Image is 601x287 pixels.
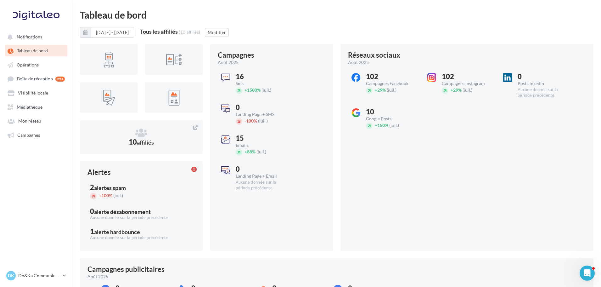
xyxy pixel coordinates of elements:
[518,73,570,80] div: 0
[244,118,246,123] span: -
[113,193,123,198] span: (juil.)
[90,208,193,215] div: 0
[18,273,60,279] p: Do&Ka Communication
[236,180,288,191] div: Aucune donnée sur la période précédente
[80,27,134,38] button: [DATE] - [DATE]
[518,81,570,86] div: Post LinkedIn
[99,193,112,198] span: 100%
[90,184,193,191] div: 2
[375,87,386,93] span: 29%
[258,118,268,123] span: (juil.)
[205,28,229,37] button: Modifier
[90,228,193,235] div: 1
[129,138,154,146] span: 10
[236,73,288,80] div: 16
[366,117,418,121] div: Google Posts
[91,27,134,38] button: [DATE] - [DATE]
[5,270,67,282] a: DK Do&Ka Communication
[55,77,65,82] div: 99+
[236,174,288,178] div: Landing Page + Email
[87,169,111,176] div: Alertes
[18,118,41,124] span: Mon réseau
[580,266,595,281] iframe: Intercom live chat
[442,73,494,80] div: 102
[17,76,53,82] span: Boîte de réception
[218,52,254,59] div: Campagnes
[218,59,239,66] span: août 2025
[261,87,271,93] span: (juil.)
[442,81,494,86] div: Campagnes Instagram
[99,193,101,198] span: +
[137,139,154,146] span: affiliés
[451,87,453,93] span: +
[366,108,418,115] div: 10
[387,87,396,93] span: (juil.)
[94,185,126,191] div: alertes spam
[244,87,247,93] span: +
[17,132,40,138] span: Campagnes
[179,30,200,35] div: (10 affiliés)
[17,34,42,39] span: Notifications
[17,62,39,67] span: Opérations
[236,112,288,117] div: Landing Page + SMS
[90,215,193,221] div: Aucune donnée sur la période précédente
[244,149,256,154] span: 88%
[375,87,377,93] span: +
[366,81,418,86] div: Campagnes Facebook
[4,59,69,70] a: Opérations
[8,273,14,279] span: DK
[236,81,288,86] div: Sms
[348,59,369,66] span: août 2025
[4,73,69,84] a: Boîte de réception 99+
[4,31,66,42] button: Notifications
[256,149,266,154] span: (juil.)
[366,73,418,80] div: 102
[244,87,261,93] span: 1500%
[236,166,288,173] div: 0
[244,149,247,154] span: +
[375,123,388,128] span: 150%
[18,90,48,96] span: Visibilité locale
[4,115,69,126] a: Mon réseau
[518,87,570,98] div: Aucune donnée sur la période précédente
[94,229,140,235] div: alerte hardbounce
[94,209,151,215] div: alerte désabonnement
[4,45,69,56] a: Tableau de bord
[236,135,288,142] div: 15
[375,123,377,128] span: +
[389,123,399,128] span: (juil.)
[4,129,69,141] a: Campagnes
[140,29,178,34] div: Tous les affiliés
[451,87,462,93] span: 29%
[17,104,42,110] span: Médiathèque
[236,104,288,111] div: 0
[463,87,472,93] span: (juil.)
[236,143,288,147] div: Emails
[17,48,48,54] span: Tableau de bord
[4,101,69,112] a: Médiathèque
[87,266,165,273] div: Campagnes publicitaires
[80,10,593,20] div: Tableau de bord
[90,235,193,241] div: Aucune donnée sur la période précédente
[348,52,400,59] div: Réseaux sociaux
[244,118,257,123] span: 100%
[87,273,108,280] span: août 2025
[4,87,69,98] a: Visibilité locale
